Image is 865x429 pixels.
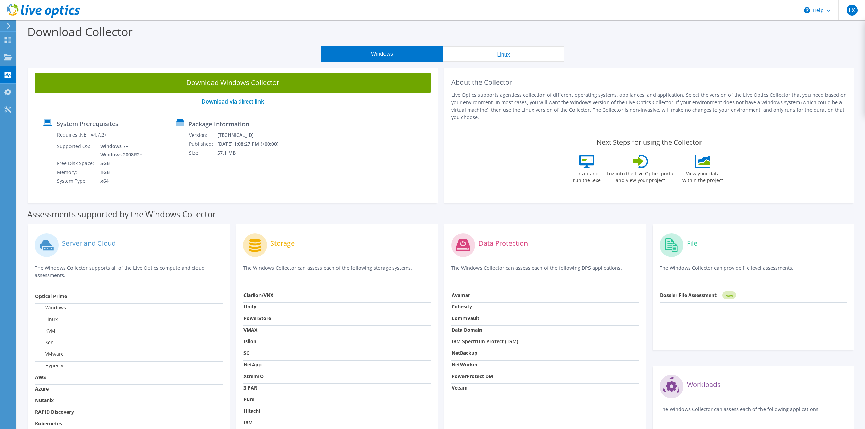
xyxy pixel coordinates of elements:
[452,350,477,356] strong: NetBackup
[95,168,144,177] td: 1GB
[660,406,848,419] p: The Windows Collector can assess each of the following applications.
[597,138,702,146] label: Next Steps for using the Collector
[606,168,675,184] label: Log into the Live Optics portal and view your project
[217,131,287,140] td: [TECHNICAL_ID]
[27,24,133,39] label: Download Collector
[57,131,107,138] label: Requires .NET V4.7.2+
[35,264,223,279] p: The Windows Collector supports all of the Live Optics compute and cloud assessments.
[35,374,46,380] strong: AWS
[217,148,287,157] td: 57.1 MB
[451,91,847,121] p: Live Optics supports agentless collection of different operating systems, appliances, and applica...
[243,408,260,414] strong: Hitachi
[804,7,810,13] svg: \n
[452,338,518,345] strong: IBM Spectrum Protect (TSM)
[452,303,472,310] strong: Cohesity
[35,351,64,357] label: VMware
[243,327,257,333] strong: VMAX
[202,98,264,105] a: Download via direct link
[57,168,95,177] td: Memory:
[321,46,443,62] button: Windows
[243,396,254,402] strong: Pure
[35,73,431,93] a: Download Windows Collector
[35,420,62,427] strong: Kubernetes
[451,264,639,278] p: The Windows Collector can assess each of the following DPS applications.
[35,316,58,323] label: Linux
[95,177,144,186] td: x64
[243,264,431,278] p: The Windows Collector can assess each of the following storage systems.
[35,397,54,403] strong: Nutanix
[189,148,217,157] td: Size:
[35,362,63,369] label: Hyper-V
[452,361,478,368] strong: NetWorker
[95,142,144,159] td: Windows 7+ Windows 2008R2+
[452,373,493,379] strong: PowerProtect DM
[243,338,256,345] strong: Isilon
[57,177,95,186] td: System Type:
[35,339,54,346] label: Xen
[27,211,216,218] label: Assessments supported by the Windows Collector
[847,5,858,16] span: LX
[687,240,697,247] label: File
[188,121,249,127] label: Package Information
[35,385,49,392] strong: Azure
[217,140,287,148] td: [DATE] 1:08:27 PM (+00:00)
[478,240,528,247] label: Data Protection
[35,304,66,311] label: Windows
[443,46,564,62] button: Linux
[189,140,217,148] td: Published:
[451,78,847,86] h2: About the Collector
[243,350,249,356] strong: SC
[243,303,256,310] strong: Unity
[452,327,482,333] strong: Data Domain
[687,381,721,388] label: Workloads
[452,292,470,298] strong: Avamar
[243,384,257,391] strong: 3 PAR
[35,293,67,299] strong: Optical Prime
[243,315,271,321] strong: PowerStore
[660,264,848,278] p: The Windows Collector can provide file level assessments.
[270,240,295,247] label: Storage
[57,159,95,168] td: Free Disk Space:
[571,168,603,184] label: Unzip and run the .exe
[35,409,74,415] strong: RAPID Discovery
[62,240,116,247] label: Server and Cloud
[57,142,95,159] td: Supported OS:
[452,315,479,321] strong: CommVault
[660,292,717,298] strong: Dossier File Assessment
[725,293,732,297] tspan: NEW!
[35,328,56,334] label: KVM
[243,361,262,368] strong: NetApp
[452,384,468,391] strong: Veeam
[189,131,217,140] td: Version:
[243,292,273,298] strong: Clariion/VNX
[95,159,144,168] td: 5GB
[57,120,119,127] label: System Prerequisites
[678,168,727,184] label: View your data within the project
[243,373,264,379] strong: XtremIO
[243,419,253,426] strong: IBM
